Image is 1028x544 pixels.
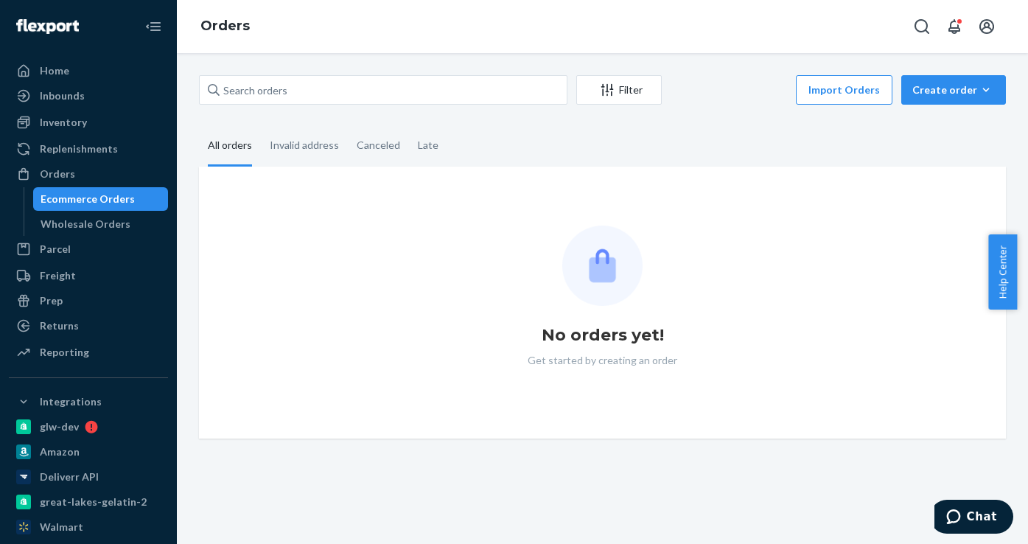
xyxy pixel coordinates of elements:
div: Invalid address [270,126,339,164]
div: Inventory [40,115,87,130]
a: Parcel [9,237,168,261]
button: Open notifications [940,12,969,41]
a: Walmart [9,515,168,539]
img: Flexport logo [16,19,79,34]
div: Ecommerce Orders [41,192,135,206]
div: glw-dev [40,419,79,434]
button: Help Center [988,234,1017,310]
div: Replenishments [40,142,118,156]
div: Reporting [40,345,89,360]
input: Search orders [199,75,567,105]
a: Reporting [9,341,168,364]
div: Wholesale Orders [41,217,130,231]
div: great-lakes-gelatin-2 [40,495,147,509]
button: Open Search Box [907,12,937,41]
div: Freight [40,268,76,283]
div: Returns [40,318,79,333]
div: Walmart [40,520,83,534]
div: Late [418,126,438,164]
a: Orders [9,162,168,186]
a: Returns [9,314,168,338]
a: Orders [200,18,250,34]
a: Ecommerce Orders [33,187,169,211]
ol: breadcrumbs [189,5,262,48]
a: Replenishments [9,137,168,161]
a: Deliverr API [9,465,168,489]
div: All orders [208,126,252,167]
a: Home [9,59,168,83]
div: Home [40,63,69,78]
div: Orders [40,167,75,181]
div: Canceled [357,126,400,164]
iframe: Opens a widget where you can chat to one of our agents [934,500,1013,537]
a: Wholesale Orders [33,212,169,236]
a: glw-dev [9,415,168,439]
div: Filter [577,83,661,97]
a: Inventory [9,111,168,134]
div: Amazon [40,444,80,459]
div: Inbounds [40,88,85,103]
a: Freight [9,264,168,287]
div: Parcel [40,242,71,257]
button: Open account menu [972,12,1001,41]
a: great-lakes-gelatin-2 [9,490,168,514]
div: Integrations [40,394,102,409]
button: Integrations [9,390,168,414]
a: Prep [9,289,168,313]
a: Inbounds [9,84,168,108]
p: Get started by creating an order [528,353,677,368]
h1: No orders yet! [542,324,664,347]
button: Import Orders [796,75,892,105]
a: Amazon [9,440,168,464]
img: Empty list [562,226,643,306]
button: Close Navigation [139,12,168,41]
div: Deliverr API [40,470,99,484]
button: Create order [901,75,1006,105]
button: Filter [576,75,662,105]
div: Prep [40,293,63,308]
div: Create order [912,83,995,97]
